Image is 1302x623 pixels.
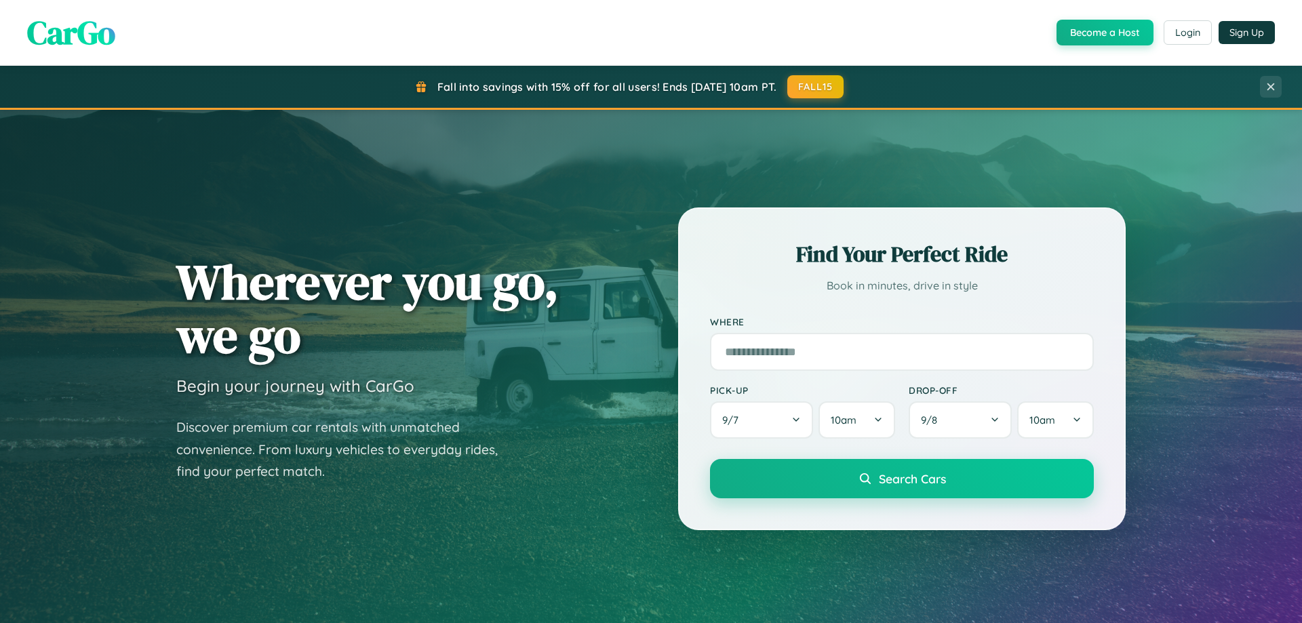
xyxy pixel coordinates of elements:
[921,414,944,426] span: 9 / 8
[710,459,1094,498] button: Search Cars
[1219,21,1275,44] button: Sign Up
[831,414,856,426] span: 10am
[879,471,946,486] span: Search Cars
[1057,20,1153,45] button: Become a Host
[710,239,1094,269] h2: Find Your Perfect Ride
[787,75,844,98] button: FALL15
[176,255,559,362] h1: Wherever you go, we go
[722,414,745,426] span: 9 / 7
[710,401,813,439] button: 9/7
[27,10,115,55] span: CarGo
[1029,414,1055,426] span: 10am
[909,401,1012,439] button: 9/8
[710,384,895,396] label: Pick-up
[818,401,895,439] button: 10am
[710,276,1094,296] p: Book in minutes, drive in style
[1017,401,1094,439] button: 10am
[909,384,1094,396] label: Drop-off
[176,416,515,483] p: Discover premium car rentals with unmatched convenience. From luxury vehicles to everyday rides, ...
[176,376,414,396] h3: Begin your journey with CarGo
[437,80,777,94] span: Fall into savings with 15% off for all users! Ends [DATE] 10am PT.
[1164,20,1212,45] button: Login
[710,316,1094,327] label: Where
